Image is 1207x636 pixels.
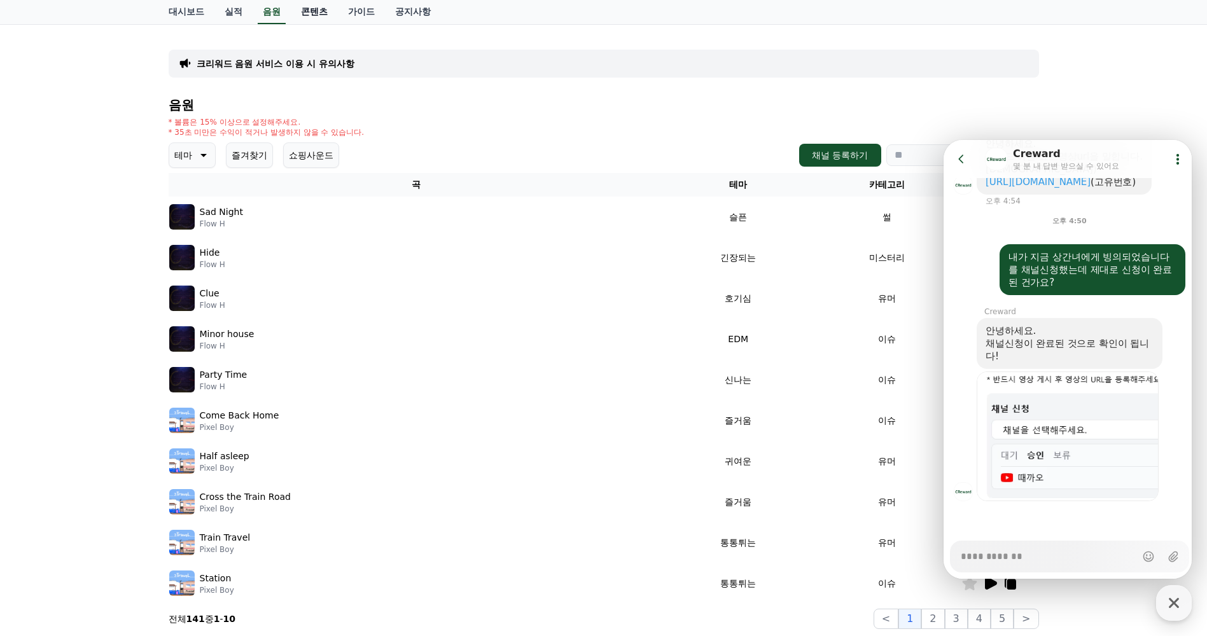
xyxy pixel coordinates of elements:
p: Hide [200,246,220,259]
td: 유머 [813,278,961,319]
p: Pixel Boy [200,504,291,514]
p: Pixel Boy [200,585,234,595]
td: 썰 [813,197,961,237]
td: 신나는 [664,359,813,400]
img: music [169,245,195,270]
strong: 10 [223,614,235,624]
th: 곡 [169,173,664,197]
img: music [169,570,195,596]
button: 4 [968,609,991,629]
button: 쇼핑사운드 [283,142,339,168]
p: Flow H [200,259,225,270]
p: Flow H [200,219,243,229]
td: 이슈 [813,359,961,400]
td: 호기심 [664,278,813,319]
img: music [169,408,195,433]
p: Clue [200,287,220,300]
iframe: Channel chat [944,140,1192,579]
p: Train Travel [200,531,251,544]
td: 즐거움 [664,400,813,441]
img: music [169,489,195,515]
p: Flow H [200,300,225,310]
p: Flow H [200,341,255,351]
button: 1 [898,609,921,629]
td: 긴장되는 [664,237,813,278]
p: Station [200,572,232,585]
p: 테마 [174,146,192,164]
img: music [169,448,195,474]
p: Minor house [200,328,255,341]
td: 유머 [813,481,961,522]
img: music [169,286,195,311]
td: 이슈 [813,563,961,604]
p: Cross the Train Road [200,490,291,504]
th: 카테고리 [813,173,961,197]
td: 통통튀는 [664,563,813,604]
button: 채널 등록하기 [799,144,881,167]
button: < [874,609,898,629]
h4: 음원 [169,98,1039,112]
td: 슬픈 [664,197,813,237]
p: Pixel Boy [200,463,249,473]
img: music [169,367,195,392]
td: 유머 [813,441,961,481]
button: 테마 [169,142,216,168]
p: Pixel Boy [200,422,279,432]
img: music [169,530,195,555]
a: 크리워드 음원 서비스 이용 시 유의사항 [197,57,354,70]
strong: 141 [186,614,205,624]
th: 테마 [664,173,813,197]
button: 5 [991,609,1014,629]
p: Pixel Boy [200,544,251,555]
td: 유머 [813,522,961,563]
td: 이슈 [813,400,961,441]
p: Sad Night [200,205,243,219]
strong: 1 [214,614,220,624]
p: Half asleep [200,450,249,463]
p: * 볼륨은 15% 이상으로 설정해주세요. [169,117,365,127]
td: EDM [664,319,813,359]
img: music [169,204,195,230]
td: 통통튀는 [664,522,813,563]
button: 즐겨찾기 [226,142,273,168]
button: 3 [945,609,968,629]
p: Flow H [200,382,248,392]
img: music [169,326,195,352]
button: > [1014,609,1038,629]
td: 미스터리 [813,237,961,278]
td: 즐거움 [664,481,813,522]
p: * 35초 미만은 수익이 적거나 발생하지 않을 수 있습니다. [169,127,365,137]
button: 2 [921,609,944,629]
p: 전체 중 - [169,612,236,625]
td: 귀여운 [664,441,813,481]
td: 이슈 [813,319,961,359]
p: Party Time [200,368,248,382]
p: Come Back Home [200,409,279,422]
